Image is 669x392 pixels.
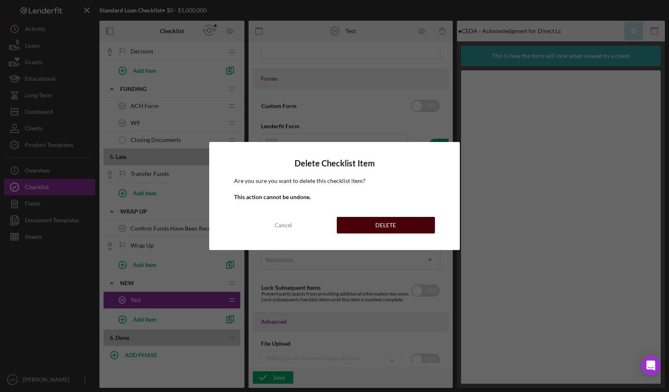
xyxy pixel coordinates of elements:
div: DELETE [375,217,396,233]
button: DELETE [337,217,435,233]
h4: Delete Checklist Item [234,159,435,168]
body: Rich Text Area. Press ALT-0 for help. [7,7,171,16]
div: Open Intercom Messenger [641,356,661,375]
div: Cancel [275,217,292,233]
b: This action cannot be undone. [234,193,311,200]
p: Are you sure you want to delete this checklist item? [234,176,435,185]
button: Cancel [234,217,332,233]
div: . [7,7,171,16]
